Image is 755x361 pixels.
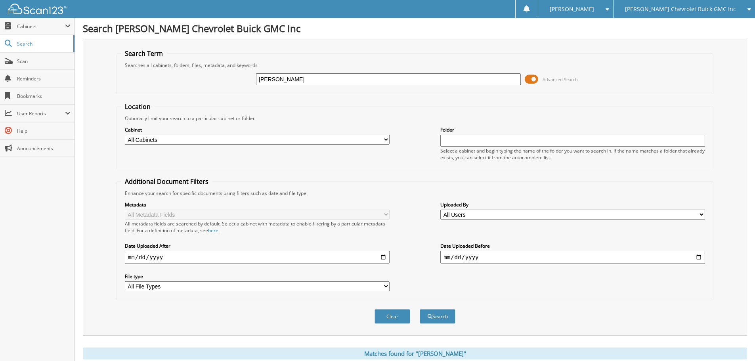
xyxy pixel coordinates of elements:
[83,22,747,35] h1: Search [PERSON_NAME] Chevrolet Buick GMC Inc
[420,309,455,324] button: Search
[17,58,71,65] span: Scan
[17,40,69,47] span: Search
[440,147,705,161] div: Select a cabinet and begin typing the name of the folder you want to search in. If the name match...
[121,190,709,197] div: Enhance your search for specific documents using filters such as date and file type.
[17,75,71,82] span: Reminders
[121,102,155,111] legend: Location
[17,145,71,152] span: Announcements
[121,49,167,58] legend: Search Term
[543,76,578,82] span: Advanced Search
[17,128,71,134] span: Help
[121,177,212,186] legend: Additional Document Filters
[125,126,390,133] label: Cabinet
[208,227,218,234] a: here
[440,251,705,264] input: end
[8,4,67,14] img: scan123-logo-white.svg
[440,243,705,249] label: Date Uploaded Before
[375,309,410,324] button: Clear
[125,243,390,249] label: Date Uploaded After
[440,126,705,133] label: Folder
[125,201,390,208] label: Metadata
[121,115,709,122] div: Optionally limit your search to a particular cabinet or folder
[550,7,594,11] span: [PERSON_NAME]
[121,62,709,69] div: Searches all cabinets, folders, files, metadata, and keywords
[125,251,390,264] input: start
[83,348,747,359] div: Matches found for "[PERSON_NAME]"
[125,220,390,234] div: All metadata fields are searched by default. Select a cabinet with metadata to enable filtering b...
[125,273,390,280] label: File type
[17,110,65,117] span: User Reports
[17,23,65,30] span: Cabinets
[440,201,705,208] label: Uploaded By
[625,7,736,11] span: [PERSON_NAME] Chevrolet Buick GMC Inc
[17,93,71,99] span: Bookmarks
